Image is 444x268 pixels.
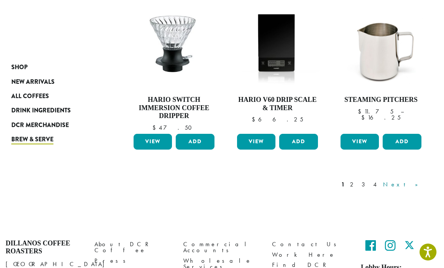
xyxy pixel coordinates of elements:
[6,239,83,256] h4: Dillanos Coffee Roasters
[372,180,379,189] a: 4
[94,239,172,256] a: About DCR Coffee
[340,180,346,189] a: 1
[237,134,275,150] a: View
[176,134,214,150] button: Add
[358,108,394,115] bdi: 11.75
[94,256,172,266] a: Press
[183,239,261,256] a: Commercial Accounts
[360,180,369,189] a: 3
[252,115,258,123] span: $
[134,134,172,150] a: View
[383,134,421,150] button: Add
[11,60,100,74] a: Shop
[132,5,216,131] a: Hario Switch Immersion Coffee Dripper $47.50
[132,6,216,89] img: Switch-Immersion-Coffee-Dripper-02.jpg
[11,132,100,147] a: Brew & Serve
[132,96,216,120] h4: Hario Switch Immersion Coffee Dripper
[279,134,318,150] button: Add
[11,77,55,87] span: New Arrivals
[11,118,100,132] a: DCR Merchandise
[361,114,401,121] bdi: 16.25
[252,115,303,123] bdi: 66.25
[401,108,404,115] span: –
[235,96,320,112] h4: Hario V60 Drip Scale & Timer
[382,180,425,189] a: Next »
[11,92,49,101] span: All Coffees
[272,239,350,250] a: Contact Us
[152,124,195,132] bdi: 47.50
[361,114,368,121] span: $
[348,180,358,189] a: 2
[235,5,320,131] a: Hario V60 Drip Scale & Timer $66.25
[339,5,423,131] a: Steaming Pitchers
[11,63,27,72] span: Shop
[358,108,364,115] span: $
[11,103,100,118] a: Drink Ingredients
[11,106,71,115] span: Drink Ingredients
[272,250,350,260] a: Work Here
[11,89,100,103] a: All Coffees
[341,134,379,150] a: View
[11,121,69,130] span: DCR Merchandise
[339,96,423,104] h4: Steaming Pitchers
[339,5,423,90] img: DP3266.20-oz.01.default.png
[11,74,100,89] a: New Arrivals
[235,5,320,90] img: Hario-V60-Scale-300x300.jpg
[11,135,53,144] span: Brew & Serve
[152,124,159,132] span: $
